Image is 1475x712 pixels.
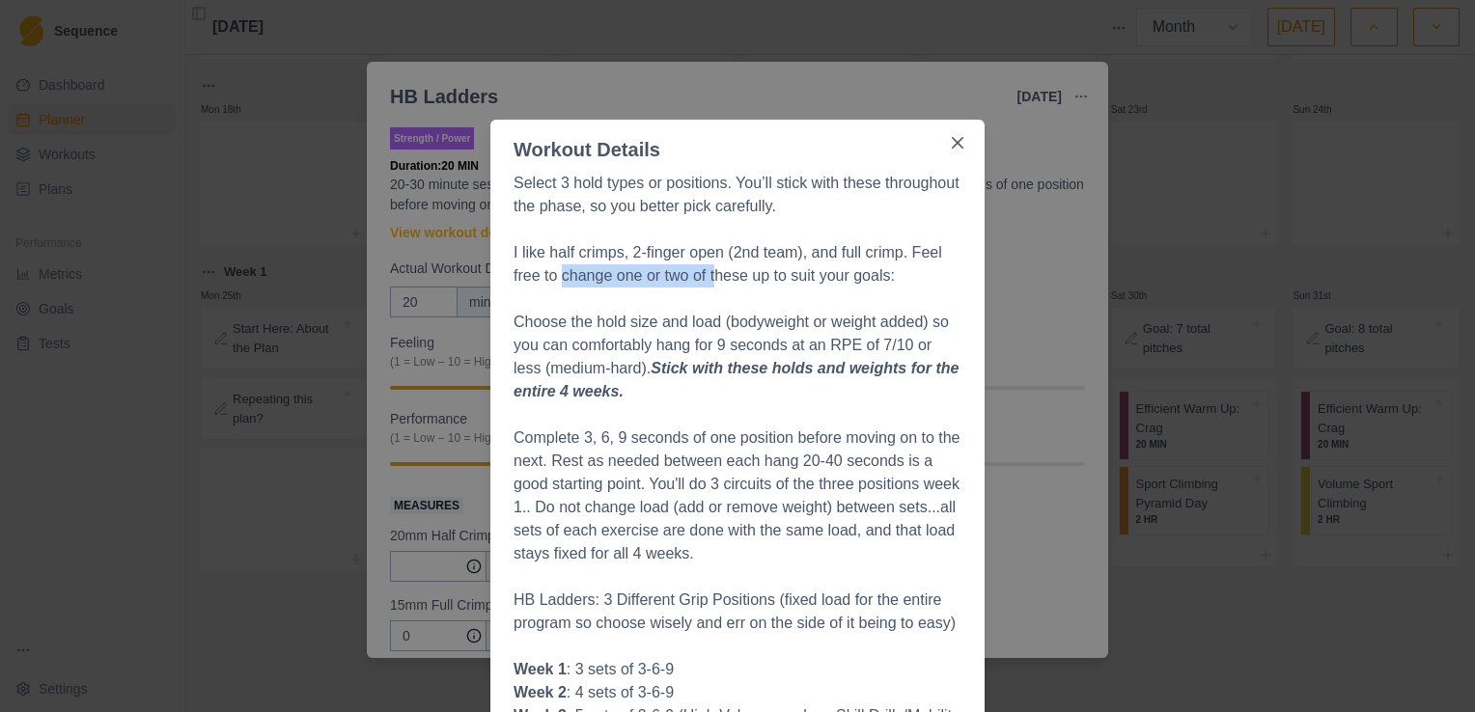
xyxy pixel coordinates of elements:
[514,360,959,399] em: Stick with these holds and weights for the entire 4 weeks.
[514,681,961,704] li: : 4 sets of 3-6-9
[514,589,961,635] p: HB Ladders: 3 Different Grip Positions (fixed load for the entire program so choose wisely and er...
[514,426,961,565] p: Complete 3, 6, 9 seconds of one position before moving on to the next. Rest as needed between eac...
[514,661,567,677] strong: Week 1
[514,241,961,288] p: I like half crimps, 2-finger open (2nd team), and full crimp. Feel free to change one or two of t...
[942,127,973,158] button: Close
[490,120,985,164] header: Workout Details
[514,658,961,681] li: : 3 sets of 3-6-9
[514,684,567,700] strong: Week 2
[514,172,961,218] p: Select 3 hold types or positions. You’ll stick with these throughout the phase, so you better pic...
[514,311,961,403] p: Choose the hold size and load (bodyweight or weight added) so you can comfortably hang for 9 seco...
